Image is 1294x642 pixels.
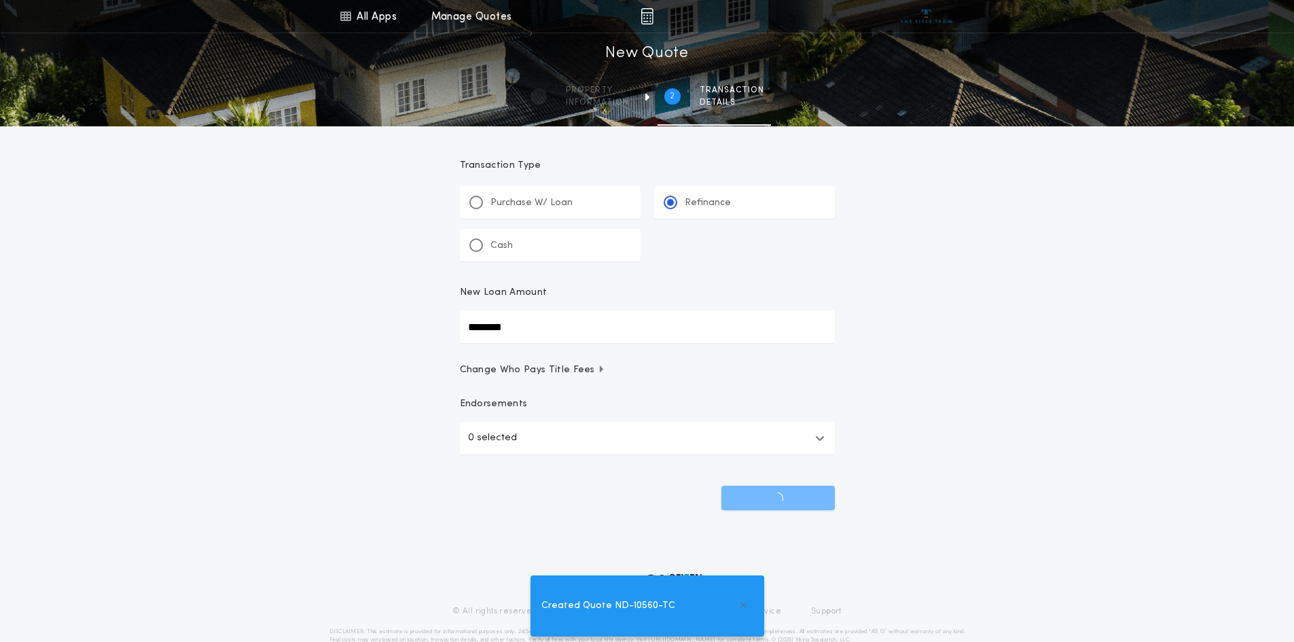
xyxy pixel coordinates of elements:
span: Property [566,85,629,96]
input: New Loan Amount [460,310,835,343]
p: New Loan Amount [460,286,547,300]
p: 0 selected [468,430,517,446]
span: Transaction [700,85,764,96]
p: Refinance [685,196,731,210]
img: img [641,8,653,24]
h1: New Quote [605,43,688,65]
p: Purchase W/ Loan [490,196,573,210]
img: vs-icon [901,10,952,23]
p: Cash [490,239,513,253]
span: details [700,97,764,108]
h2: 2 [670,91,675,102]
span: information [566,97,629,108]
span: Created Quote ND-10560-TC [541,599,675,613]
button: Change Who Pays Title Fees [460,363,835,377]
button: 0 selected [460,422,835,454]
span: Change Who Pays Title Fees [460,363,606,377]
p: Endorsements [460,397,835,411]
p: Transaction Type [460,159,835,173]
